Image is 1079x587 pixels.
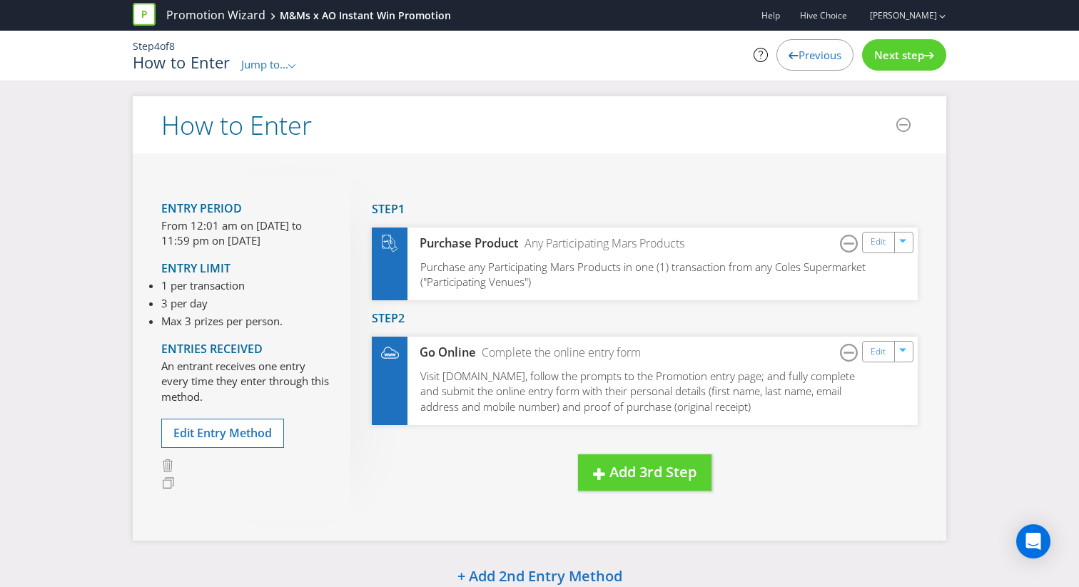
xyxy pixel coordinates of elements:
[372,310,398,326] span: Step
[161,200,242,216] span: Entry Period
[476,344,641,361] div: Complete the online entry form
[154,39,160,53] span: 4
[420,369,855,414] span: Visit [DOMAIN_NAME], follow the prompts to the Promotion entry page; and fully complete and submi...
[161,343,329,356] h4: Entries Received
[799,48,841,62] span: Previous
[161,359,329,404] p: An entrant receives one entry every time they enter through this method.
[578,454,711,491] button: Add 3rd Step
[420,260,866,289] span: Purchase any Participating Mars Products in one (1) transaction from any Coles Supermarket ("Part...
[161,111,312,140] h2: How to Enter
[161,218,329,249] p: From 12:01 am on [DATE] to 11:59 pm on [DATE]
[133,39,154,53] span: Step
[166,7,265,24] a: Promotion Wizard
[519,235,684,252] div: Any Participating Mars Products
[407,344,476,361] div: Go Online
[161,296,283,311] li: 3 per day
[871,234,886,250] a: Edit
[161,419,284,448] button: Edit Entry Method
[241,57,288,71] span: Jump to...
[856,9,937,21] a: [PERSON_NAME]
[398,201,405,217] span: 1
[398,310,405,326] span: 2
[609,462,696,481] span: Add 3rd Step
[800,9,847,21] span: Hive Choice
[457,566,622,586] span: + Add 2nd Entry Method
[161,278,283,293] li: 1 per transaction
[160,39,169,53] span: of
[871,344,886,360] a: Edit
[1016,524,1050,558] div: Open Intercom Messenger
[161,260,231,276] span: Entry Limit
[173,425,272,441] span: Edit Entry Method
[161,314,283,329] li: Max 3 prizes per person.
[372,201,398,217] span: Step
[133,53,231,71] h1: How to Enter
[169,39,175,53] span: 8
[407,235,519,252] div: Purchase Product
[280,9,451,23] div: M&Ms x AO Instant Win Promotion
[761,9,780,21] a: Help
[874,48,924,62] span: Next step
